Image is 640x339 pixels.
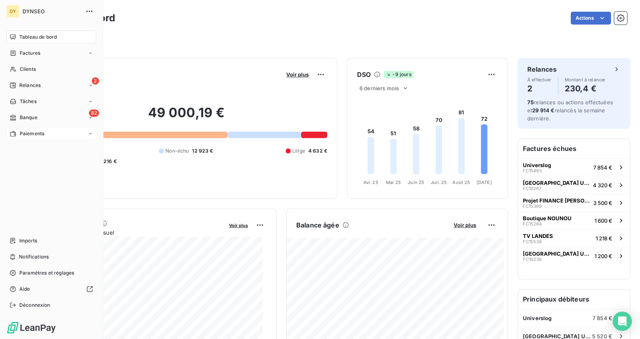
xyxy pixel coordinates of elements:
span: 82 [89,110,99,117]
span: 7 854 € [593,315,612,321]
span: 1 200 € [595,253,612,259]
span: Clients [20,66,36,73]
span: relances ou actions effectuées et relancés la semaine dernière. [527,99,613,122]
span: FC15389 [523,204,542,209]
span: Chiffre d'affaires mensuel [45,228,223,237]
span: Déconnexion [19,302,50,309]
span: Factures [20,50,40,57]
span: -216 € [101,158,117,165]
tspan: Avr. 25 [363,180,378,185]
span: Notifications [19,253,49,260]
span: Non-échu [165,147,189,155]
button: [GEOGRAPHIC_DATA] UPECFC102674 320 € [518,176,630,194]
span: Voir plus [229,223,248,228]
span: 1 600 € [595,217,612,224]
span: 12 923 € [192,147,213,155]
tspan: [DATE] [477,180,492,185]
span: Litige [292,147,305,155]
span: 4 632 € [308,147,327,155]
tspan: Mai 25 [386,180,401,185]
a: Aide [6,283,96,296]
span: Montant à relancer [565,77,606,82]
h6: Balance âgée [296,220,339,230]
h4: 230,4 € [565,82,606,95]
button: UniverslogFC154937 854 € [518,158,630,176]
div: DY [6,5,19,18]
span: Universlog [523,162,551,168]
button: Voir plus [284,71,311,78]
button: Voir plus [227,221,250,229]
h4: 2 [527,82,551,95]
div: Open Intercom Messenger [613,312,632,331]
h2: 49 000,19 € [45,105,327,129]
span: Voir plus [454,222,476,228]
button: Actions [571,12,611,25]
tspan: Juin 25 [408,180,424,185]
h6: Relances [527,64,557,74]
span: 7 854 € [593,164,612,171]
tspan: Juil. 25 [431,180,447,185]
span: 75 [527,99,534,105]
span: 4 320 € [593,182,612,188]
button: Boutique NOUNOUFC152841 600 € [518,211,630,229]
button: [GEOGRAPHIC_DATA] UPECFC102361 200 € [518,247,630,265]
span: Voir plus [286,71,309,78]
span: Aide [19,285,30,293]
span: À effectuer [527,77,551,82]
span: Projet FINANCE [PERSON_NAME] [523,197,590,204]
tspan: Août 25 [452,180,470,185]
span: Universlog [523,315,552,321]
span: FC15493 [523,168,542,173]
h6: Factures échues [518,139,630,158]
span: FC10267 [523,186,541,191]
span: Paramètres et réglages [19,269,74,277]
span: Imports [19,237,37,244]
span: 1 218 € [596,235,612,242]
span: FC15538 [523,239,542,244]
span: TV LANDES [523,233,553,239]
button: Voir plus [451,221,479,229]
span: Relances [19,82,41,89]
span: Tableau de bord [19,33,57,41]
h6: Principaux débiteurs [518,289,630,309]
span: [GEOGRAPHIC_DATA] UPEC [523,180,590,186]
span: 29 914 € [532,107,554,114]
span: -9 jours [384,71,413,78]
button: TV LANDESFC155381 218 € [518,229,630,247]
button: Projet FINANCE [PERSON_NAME]FC153893 500 € [518,194,630,211]
span: 2 [92,77,99,85]
span: DYNSEO [23,8,81,14]
span: FC10236 [523,257,542,262]
span: 6 derniers mois [359,85,399,91]
span: Tâches [20,98,37,105]
span: [GEOGRAPHIC_DATA] UPEC [523,250,591,257]
span: Banque [20,114,37,121]
h6: DSO [357,70,371,79]
img: Logo LeanPay [6,321,56,334]
span: FC15284 [523,221,542,226]
span: Boutique NOUNOU [523,215,572,221]
span: Paiements [20,130,44,137]
span: 3 500 € [593,200,612,206]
